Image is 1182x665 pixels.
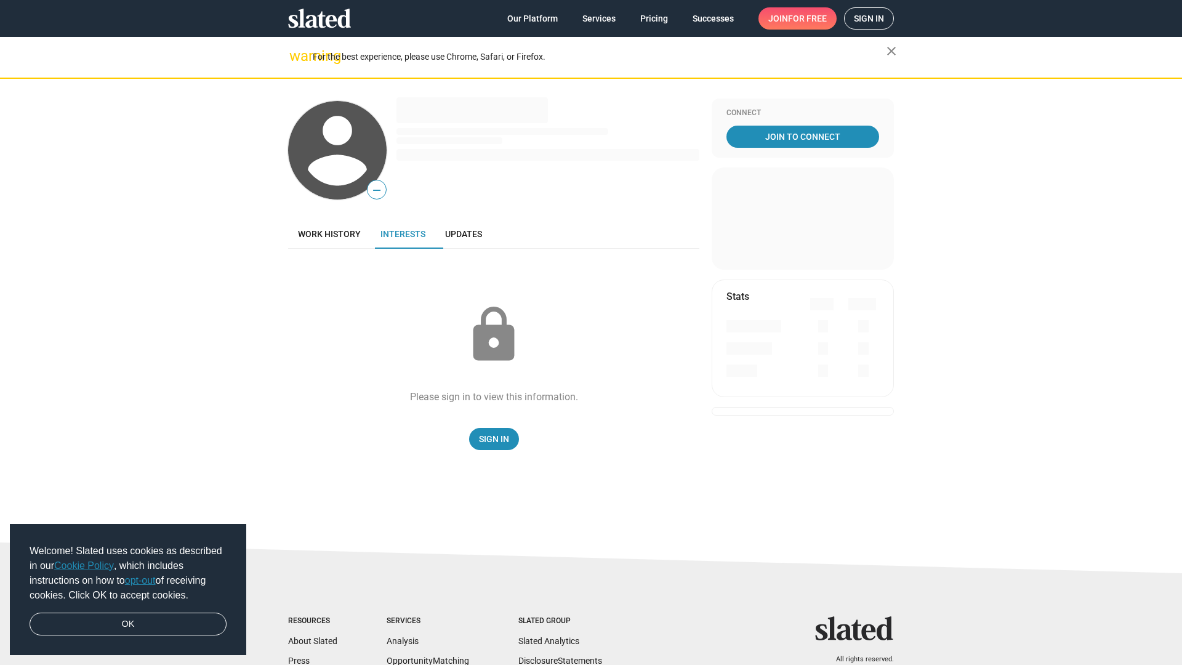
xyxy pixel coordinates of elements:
span: for free [788,7,827,30]
a: Sign In [469,428,519,450]
div: cookieconsent [10,524,246,656]
span: Sign in [854,8,884,29]
span: Work history [298,229,361,239]
a: Join To Connect [726,126,879,148]
a: Updates [435,219,492,249]
span: Join [768,7,827,30]
span: Interests [380,229,425,239]
div: For the best experience, please use Chrome, Safari, or Firefox. [313,49,886,65]
span: Pricing [640,7,668,30]
mat-icon: warning [289,49,304,63]
mat-card-title: Stats [726,290,749,303]
span: Successes [693,7,734,30]
a: Cookie Policy [54,560,114,571]
mat-icon: lock [463,304,525,366]
a: Our Platform [497,7,568,30]
span: — [368,182,386,198]
a: Work history [288,219,371,249]
div: Slated Group [518,616,602,626]
span: Welcome! Slated uses cookies as described in our , which includes instructions on how to of recei... [30,544,227,603]
a: Interests [371,219,435,249]
a: Pricing [630,7,678,30]
a: Services [573,7,625,30]
span: Services [582,7,616,30]
a: About Slated [288,636,337,646]
a: Analysis [387,636,419,646]
span: Our Platform [507,7,558,30]
div: Resources [288,616,337,626]
a: Joinfor free [758,7,837,30]
mat-icon: close [884,44,899,58]
a: dismiss cookie message [30,613,227,636]
div: Services [387,616,469,626]
span: Updates [445,229,482,239]
span: Join To Connect [729,126,877,148]
a: Sign in [844,7,894,30]
a: opt-out [125,575,156,586]
div: Please sign in to view this information. [410,390,578,403]
span: Sign In [479,428,509,450]
div: Connect [726,108,879,118]
a: Slated Analytics [518,636,579,646]
a: Successes [683,7,744,30]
